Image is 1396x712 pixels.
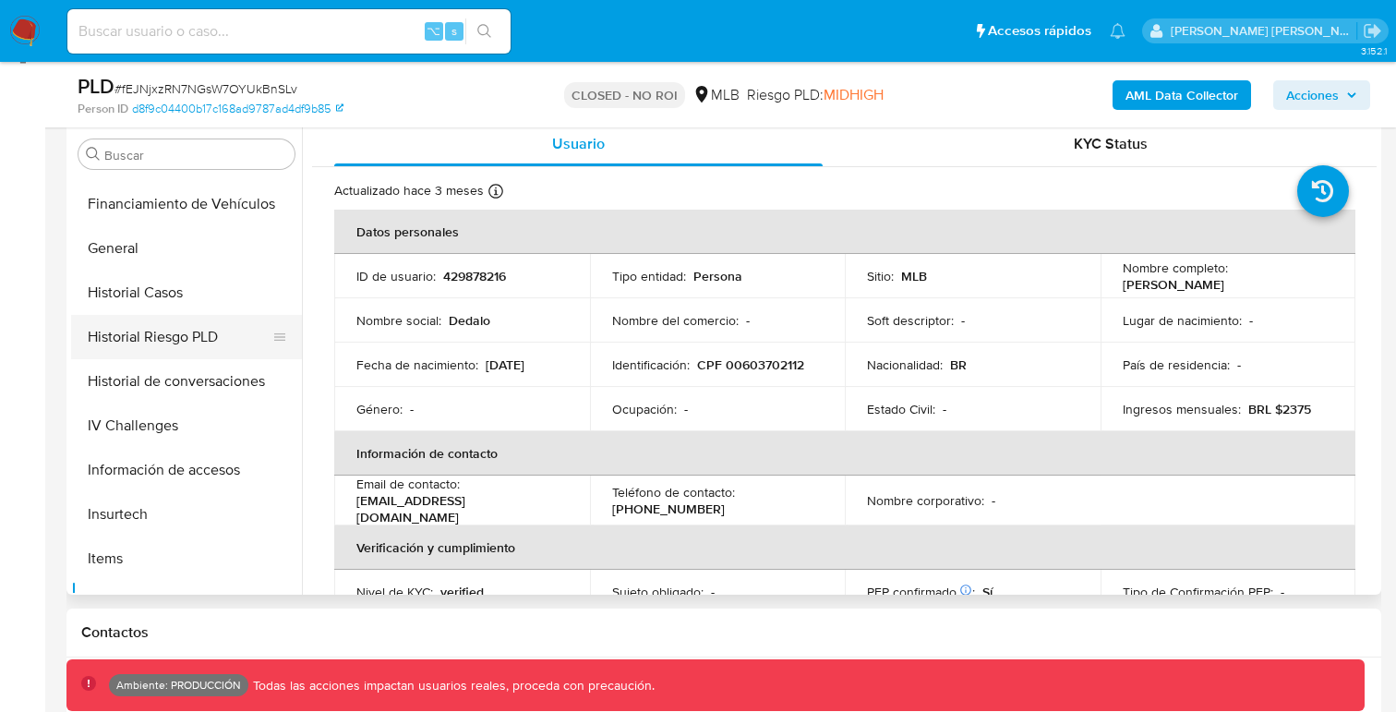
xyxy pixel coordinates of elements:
[747,85,884,105] span: Riesgo PLD:
[486,356,524,373] p: [DATE]
[1113,80,1251,110] button: AML Data Collector
[356,401,403,417] p: Género :
[356,492,560,525] p: [EMAIL_ADDRESS][DOMAIN_NAME]
[81,623,1366,642] h1: Contactos
[71,492,302,537] button: Insurtech
[116,682,241,689] p: Ambiente: PRODUCCIÓN
[86,147,101,162] button: Buscar
[71,537,302,581] button: Items
[1361,43,1387,58] span: 3.152.1
[1123,356,1230,373] p: País de residencia :
[104,147,287,163] input: Buscar
[697,356,804,373] p: CPF 00603702112
[612,484,735,501] p: Teléfono de contacto :
[1286,80,1339,110] span: Acciones
[824,84,884,105] span: MIDHIGH
[1123,312,1242,329] p: Lugar de nacimiento :
[449,312,490,329] p: Dedalo
[867,584,975,600] p: PEP confirmado :
[612,312,739,329] p: Nombre del comercio :
[71,226,302,271] button: General
[334,210,1355,254] th: Datos personales
[867,268,894,284] p: Sitio :
[612,268,686,284] p: Tipo entidad :
[71,448,302,492] button: Información de accesos
[427,22,440,40] span: ⌥
[356,268,436,284] p: ID de usuario :
[443,268,506,284] p: 429878216
[465,18,503,44] button: search-icon
[334,431,1355,476] th: Información de contacto
[67,19,511,43] input: Buscar usuario o caso...
[950,356,967,373] p: BR
[1074,133,1148,154] span: KYC Status
[867,492,984,509] p: Nombre corporativo :
[992,492,995,509] p: -
[1123,259,1228,276] p: Nombre completo :
[114,79,297,98] span: # fEJNjxzRN7NGsW7OYUkBnSLv
[71,404,302,448] button: IV Challenges
[612,584,704,600] p: Sujeto obligado :
[248,677,655,694] p: Todas las acciones impactan usuarios reales, proceda con precaución.
[440,584,484,600] p: verified
[71,581,302,625] button: KYC
[71,359,302,404] button: Historial de conversaciones
[612,401,677,417] p: Ocupación :
[1237,356,1241,373] p: -
[1171,22,1357,40] p: carolina.romo@mercadolibre.com.co
[1273,80,1370,110] button: Acciones
[693,268,742,284] p: Persona
[1281,584,1284,600] p: -
[1110,23,1125,39] a: Notificaciones
[132,101,343,117] a: d8f9c04400b17c168ad9787ad4df9b85
[78,71,114,101] b: PLD
[1123,401,1241,417] p: Ingresos mensuales :
[552,133,605,154] span: Usuario
[612,501,725,517] p: [PHONE_NUMBER]
[356,584,433,600] p: Nivel de KYC :
[867,356,943,373] p: Nacionalidad :
[1123,276,1224,293] p: [PERSON_NAME]
[78,101,128,117] b: Person ID
[1363,21,1382,41] a: Salir
[334,525,1355,570] th: Verificación y cumplimiento
[943,401,946,417] p: -
[356,476,460,492] p: Email de contacto :
[356,356,478,373] p: Fecha de nacimiento :
[711,584,715,600] p: -
[71,182,302,226] button: Financiamiento de Vehículos
[901,268,927,284] p: MLB
[684,401,688,417] p: -
[867,312,954,329] p: Soft descriptor :
[71,271,302,315] button: Historial Casos
[1249,312,1253,329] p: -
[410,401,414,417] p: -
[334,182,484,199] p: Actualizado hace 3 meses
[612,356,690,373] p: Identificación :
[982,584,993,600] p: Sí
[451,22,457,40] span: s
[356,312,441,329] p: Nombre social :
[1123,584,1273,600] p: Tipo de Confirmación PEP :
[867,401,935,417] p: Estado Civil :
[746,312,750,329] p: -
[988,21,1091,41] span: Accesos rápidos
[71,315,287,359] button: Historial Riesgo PLD
[961,312,965,329] p: -
[1248,401,1311,417] p: BRL $2375
[1125,80,1238,110] b: AML Data Collector
[692,85,740,105] div: MLB
[564,82,685,108] p: CLOSED - NO ROI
